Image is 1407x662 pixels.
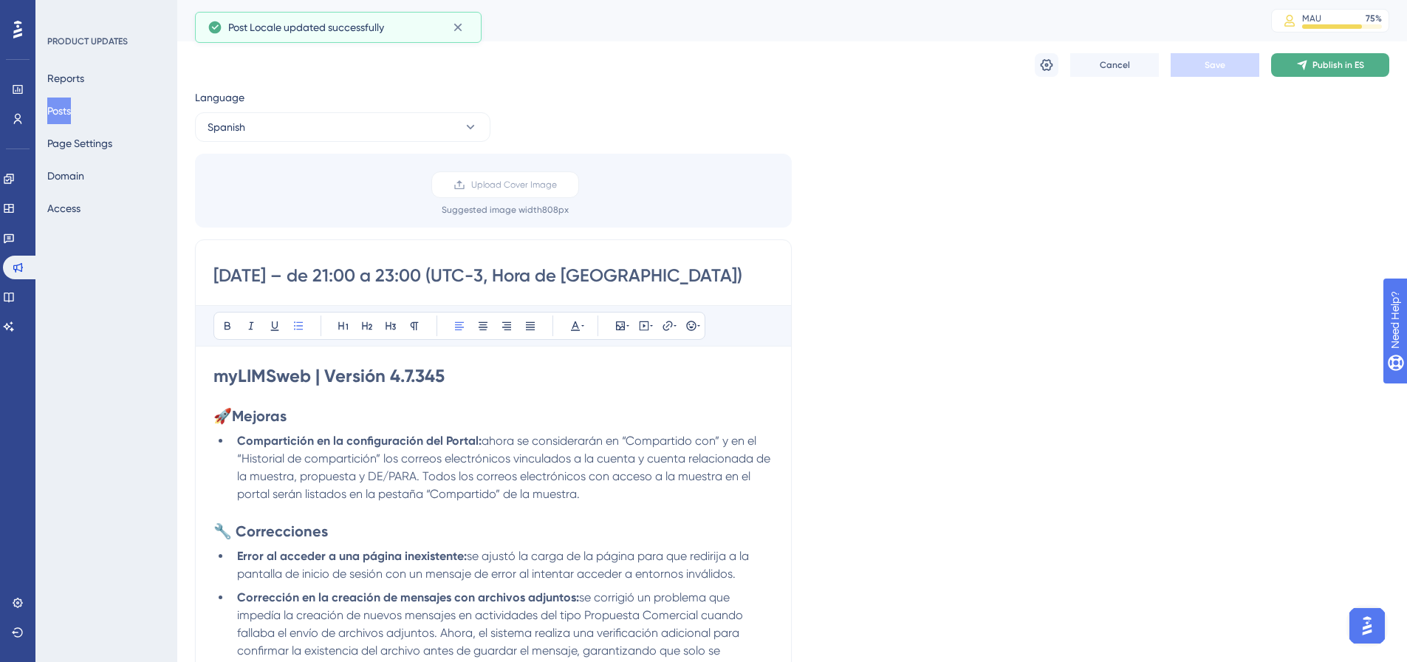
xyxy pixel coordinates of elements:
[237,590,579,604] strong: Corrección en la creación de mensajes con archivos adjuntos:
[1100,59,1130,71] span: Cancel
[1171,53,1259,77] button: Save
[442,204,569,216] div: Suggested image width 808 px
[471,179,557,191] span: Upload Cover Image
[237,549,752,581] span: se ajustó la carga de la página para que redirija a la pantalla de inicio de sesión con un mensaj...
[1345,604,1389,648] iframe: UserGuiding AI Assistant Launcher
[213,365,445,386] strong: myLIMSweb | Versión 4.7.345
[1302,13,1321,24] div: MAU
[195,112,490,142] button: Spanish
[237,549,467,563] strong: Error al acceder a una página inexistente:
[237,434,482,448] strong: Compartición en la configuración del Portal:
[195,10,1234,31] div: [DATE] 21:00 às 23:00
[35,4,92,21] span: Need Help?
[47,163,84,189] button: Domain
[1070,53,1159,77] button: Cancel
[213,407,232,425] span: 🚀
[47,65,84,92] button: Reports
[1271,53,1389,77] button: Publish in ES
[47,195,81,222] button: Access
[580,487,620,501] span: #69700
[1205,59,1225,71] span: Save
[237,434,773,501] span: ahora se considerarán en “Compartido con” y en el “Historial de compartición” los correos electró...
[47,35,128,47] div: PRODUCT UPDATES
[195,89,244,106] span: Language
[213,522,328,540] strong: 🔧 Correcciones
[1366,13,1382,24] div: 75 %
[208,118,245,136] span: Spanish
[47,130,112,157] button: Page Settings
[232,407,287,425] strong: Mejoras
[47,98,71,124] button: Posts
[1312,59,1364,71] span: Publish in ES
[228,18,384,36] span: Post Locale updated successfully
[736,567,773,581] span: #79897
[213,264,773,287] input: Post Title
